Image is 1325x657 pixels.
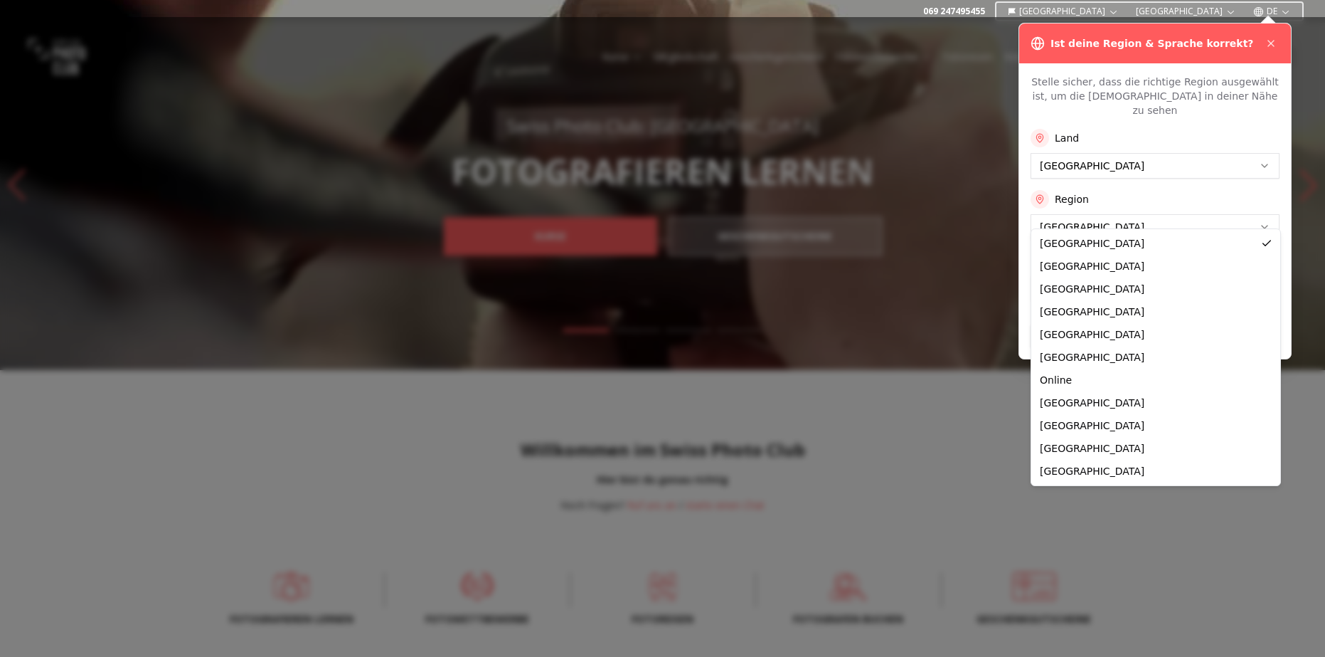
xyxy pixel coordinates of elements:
span: [GEOGRAPHIC_DATA] [1040,283,1144,295]
span: [GEOGRAPHIC_DATA] [1040,261,1144,272]
span: [GEOGRAPHIC_DATA] [1040,306,1144,317]
span: [GEOGRAPHIC_DATA] [1040,329,1144,340]
span: [GEOGRAPHIC_DATA] [1040,420,1144,431]
span: [GEOGRAPHIC_DATA] [1040,443,1144,454]
span: Online [1040,374,1072,386]
span: [GEOGRAPHIC_DATA] [1040,238,1144,249]
span: [GEOGRAPHIC_DATA] [1040,397,1144,409]
span: [GEOGRAPHIC_DATA] [1040,352,1144,363]
span: [GEOGRAPHIC_DATA] [1040,466,1144,477]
